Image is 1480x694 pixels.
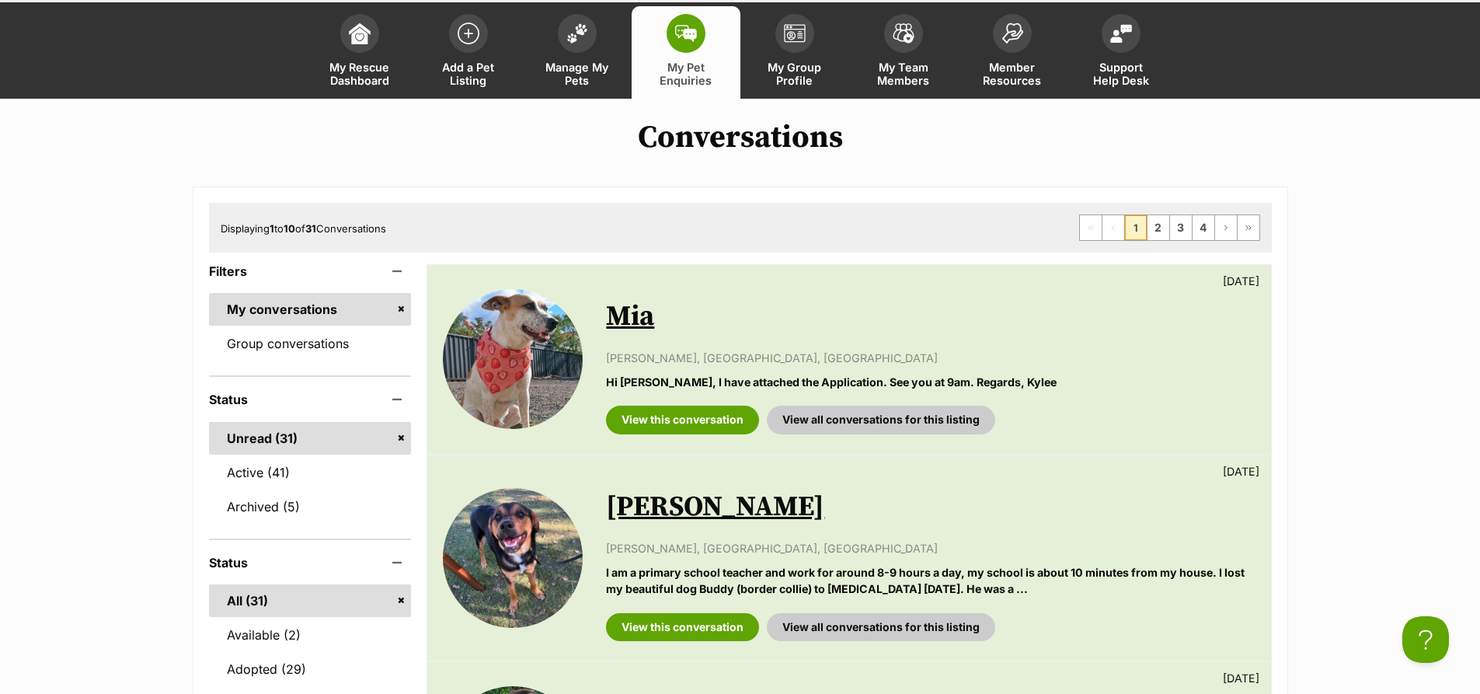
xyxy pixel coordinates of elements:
a: Archived (5) [209,490,412,523]
a: Mia [606,299,654,334]
span: Support Help Desk [1086,61,1156,87]
img: help-desk-icon-fdf02630f3aa405de69fd3d07c3f3aa587a6932b1a1747fa1d2bba05be0121f9.svg [1110,24,1132,43]
p: I am a primary school teacher and work for around 8-9 hours a day, my school is about 10 minutes ... [606,564,1255,598]
span: My Team Members [869,61,938,87]
header: Filters [209,264,412,278]
a: My Rescue Dashboard [305,6,414,99]
a: Page 4 [1193,215,1214,240]
header: Status [209,392,412,406]
a: Manage My Pets [523,6,632,99]
p: [PERSON_NAME], [GEOGRAPHIC_DATA], [GEOGRAPHIC_DATA] [606,540,1255,556]
span: Add a Pet Listing [434,61,503,87]
a: Next page [1215,215,1237,240]
a: My Pet Enquiries [632,6,740,99]
a: Member Resources [958,6,1067,99]
a: View this conversation [606,406,759,434]
a: My Group Profile [740,6,849,99]
p: [DATE] [1223,463,1259,480]
span: Page 1 [1125,215,1147,240]
p: [PERSON_NAME], [GEOGRAPHIC_DATA], [GEOGRAPHIC_DATA] [606,350,1255,366]
a: My conversations [209,293,412,326]
span: My Group Profile [760,61,830,87]
p: [DATE] [1223,670,1259,686]
span: Displaying to of Conversations [221,222,386,235]
p: [DATE] [1223,273,1259,289]
a: Active (41) [209,456,412,489]
a: Available (2) [209,619,412,651]
img: dashboard-icon-eb2f2d2d3e046f16d808141f083e7271f6b2e854fb5c12c21221c1fb7104beca.svg [349,23,371,44]
header: Status [209,556,412,570]
iframe: Help Scout Beacon - Open [1402,616,1449,663]
strong: 31 [305,222,316,235]
img: add-pet-listing-icon-0afa8454b4691262ce3f59096e99ab1cd57d4a30225e0717b998d2c9b9846f56.svg [458,23,479,44]
strong: 10 [284,222,295,235]
nav: Pagination [1079,214,1260,241]
img: Ella [443,488,583,628]
a: Page 3 [1170,215,1192,240]
img: Mia [443,289,583,429]
span: My Pet Enquiries [651,61,721,87]
a: Adopted (29) [209,653,412,685]
img: pet-enquiries-icon-7e3ad2cf08bfb03b45e93fb7055b45f3efa6380592205ae92323e6603595dc1f.svg [675,25,697,42]
a: My Team Members [849,6,958,99]
a: All (31) [209,584,412,617]
img: manage-my-pets-icon-02211641906a0b7f246fdf0571729dbe1e7629f14944591b6c1af311fb30b64b.svg [566,23,588,44]
img: group-profile-icon-3fa3cf56718a62981997c0bc7e787c4b2cf8bcc04b72c1350f741eb67cf2f40e.svg [784,24,806,43]
a: View all conversations for this listing [767,613,995,641]
a: Last page [1238,215,1259,240]
span: My Rescue Dashboard [325,61,395,87]
a: View this conversation [606,613,759,641]
a: View all conversations for this listing [767,406,995,434]
a: [PERSON_NAME] [606,490,824,525]
a: Unread (31) [209,422,412,455]
a: Add a Pet Listing [414,6,523,99]
a: Page 2 [1147,215,1169,240]
a: Group conversations [209,327,412,360]
img: member-resources-icon-8e73f808a243e03378d46382f2149f9095a855e16c252ad45f914b54edf8863c.svg [1001,23,1023,44]
span: First page [1080,215,1102,240]
strong: 1 [270,222,274,235]
span: Member Resources [977,61,1047,87]
img: team-members-icon-5396bd8760b3fe7c0b43da4ab00e1e3bb1a5d9ba89233759b79545d2d3fc5d0d.svg [893,23,914,44]
span: Previous page [1102,215,1124,240]
a: Support Help Desk [1067,6,1175,99]
span: Manage My Pets [542,61,612,87]
p: Hi [PERSON_NAME], I have attached the Application. See you at 9am. Regards, Kylee [606,374,1255,390]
